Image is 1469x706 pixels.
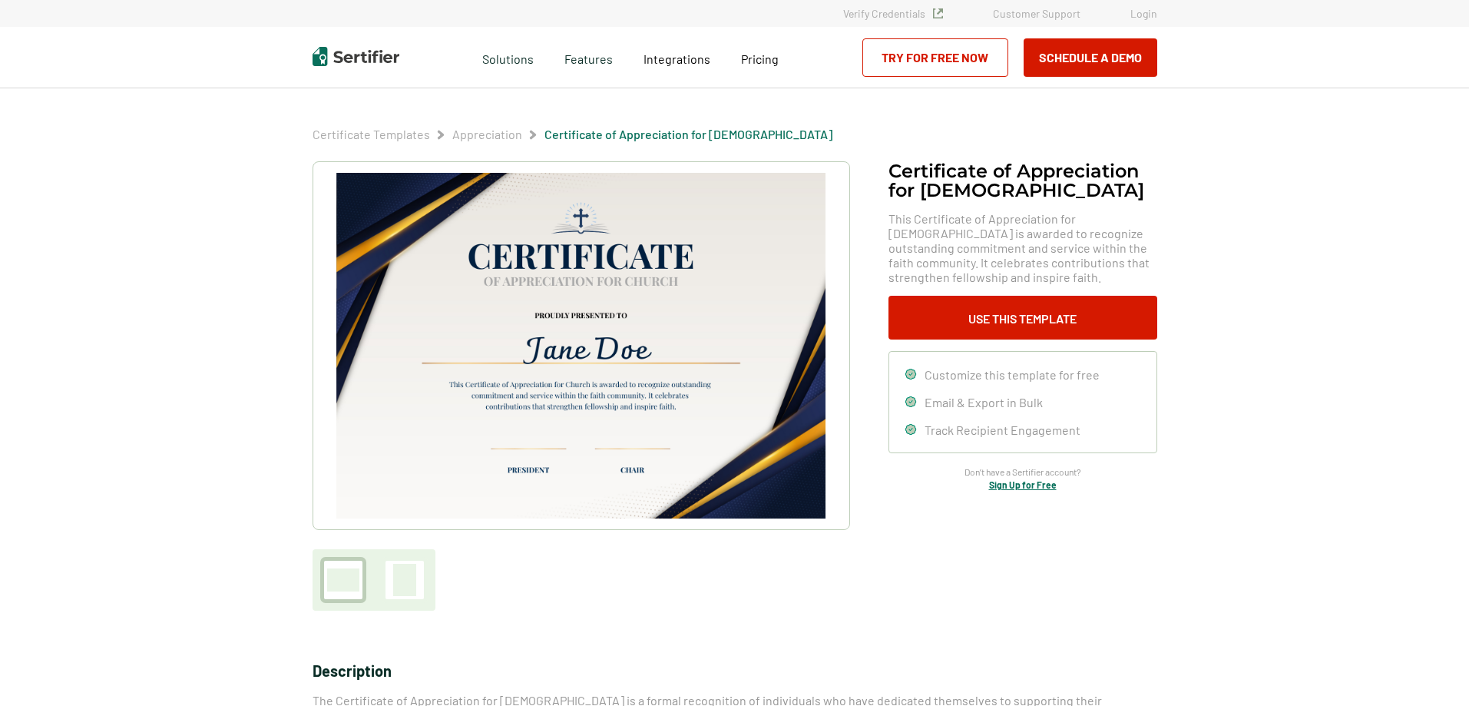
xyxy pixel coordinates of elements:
[989,479,1057,490] a: Sign Up for Free
[313,127,832,142] div: Breadcrumb
[564,48,613,67] span: Features
[741,48,779,67] a: Pricing
[1130,7,1157,20] a: Login
[964,465,1081,479] span: Don’t have a Sertifier account?
[313,661,392,680] span: Description
[741,51,779,66] span: Pricing
[843,7,943,20] a: Verify Credentials
[888,161,1157,200] h1: Certificate of Appreciation for [DEMOGRAPHIC_DATA]​
[925,423,1080,437] span: Track Recipient Engagement
[644,51,710,66] span: Integrations
[452,127,522,142] span: Appreciation
[888,296,1157,340] button: Use This Template
[544,127,832,141] a: Certificate of Appreciation for [DEMOGRAPHIC_DATA]​
[452,127,522,141] a: Appreciation
[482,48,534,67] span: Solutions
[925,367,1100,382] span: Customize this template for free
[925,395,1043,409] span: Email & Export in Bulk
[313,127,430,141] a: Certificate Templates
[644,48,710,67] a: Integrations
[862,38,1008,77] a: Try for Free Now
[888,211,1157,284] span: This Certificate of Appreciation for [DEMOGRAPHIC_DATA] is awarded to recognize outstanding commi...
[336,173,825,519] img: Certificate of Appreciation for Church​
[313,47,399,66] img: Sertifier | Digital Credentialing Platform
[544,127,832,142] span: Certificate of Appreciation for [DEMOGRAPHIC_DATA]​
[933,8,943,18] img: Verified
[313,127,430,142] span: Certificate Templates
[993,7,1080,20] a: Customer Support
